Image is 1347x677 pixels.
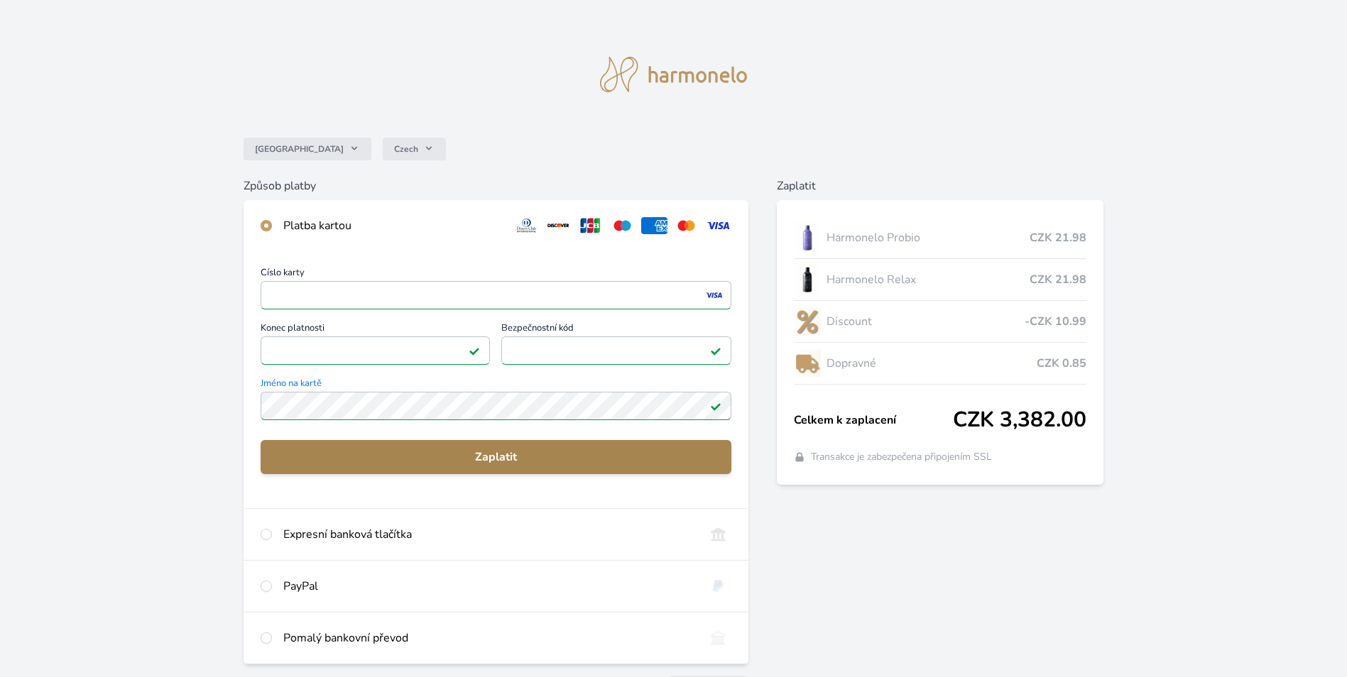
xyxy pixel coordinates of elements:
[704,289,724,302] img: visa
[244,138,371,160] button: [GEOGRAPHIC_DATA]
[508,341,724,360] iframe: Iframe pro bezpečnostní kód
[255,143,344,155] span: [GEOGRAPHIC_DATA]
[827,271,1030,288] span: Harmonelo Relax
[267,341,484,360] iframe: Iframe pro datum vypršení platnosti
[705,217,731,234] img: visa.svg
[283,526,694,543] div: Expresní banková tlačítka
[1037,355,1086,372] span: CZK 0.85
[267,285,725,305] iframe: Iframe pro číslo karty
[1025,313,1086,330] span: -CZK 10.99
[283,578,694,595] div: PayPal
[609,217,636,234] img: maestro.svg
[641,217,667,234] img: amex.svg
[272,448,720,466] span: Zaplatit
[794,412,954,429] span: Celkem k zaplacení
[261,379,731,392] span: Jméno na kartě
[261,440,731,474] button: Zaplatit
[794,262,821,297] img: CLEAN_RELAX_se_stinem_x-lo.jpg
[827,229,1030,246] span: Harmonelo Probio
[827,313,1025,330] span: Discount
[794,220,821,255] img: CLEAN_PROBIO_se_stinem_x-lo.jpg
[710,400,721,412] img: Platné pole
[777,177,1104,194] h6: Zaplatit
[705,526,731,543] img: onlineBanking_CZ.svg
[501,324,731,336] span: Bezpečnostní kód
[953,407,1086,433] span: CZK 3,382.00
[1030,271,1086,288] span: CZK 21.98
[244,177,748,194] h6: Způsob platby
[600,57,748,92] img: logo.svg
[673,217,699,234] img: mc.svg
[705,629,731,646] img: bankTransfer_IBAN.svg
[545,217,572,234] img: discover.svg
[811,450,992,464] span: Transakce je zabezpečena připojením SSL
[1030,229,1086,246] span: CZK 21.98
[283,629,694,646] div: Pomalý bankovní převod
[577,217,604,234] img: jcb.svg
[469,345,480,356] img: Platné pole
[794,346,821,381] img: delivery-lo.png
[827,355,1037,372] span: Dopravné
[261,392,731,420] input: Jméno na kartěPlatné pole
[794,304,821,339] img: discount-lo.png
[283,217,502,234] div: Platba kartou
[705,578,731,595] img: paypal.svg
[394,143,418,155] span: Czech
[383,138,446,160] button: Czech
[261,268,731,281] span: Číslo karty
[261,324,490,336] span: Konec platnosti
[710,345,721,356] img: Platné pole
[513,217,540,234] img: diners.svg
